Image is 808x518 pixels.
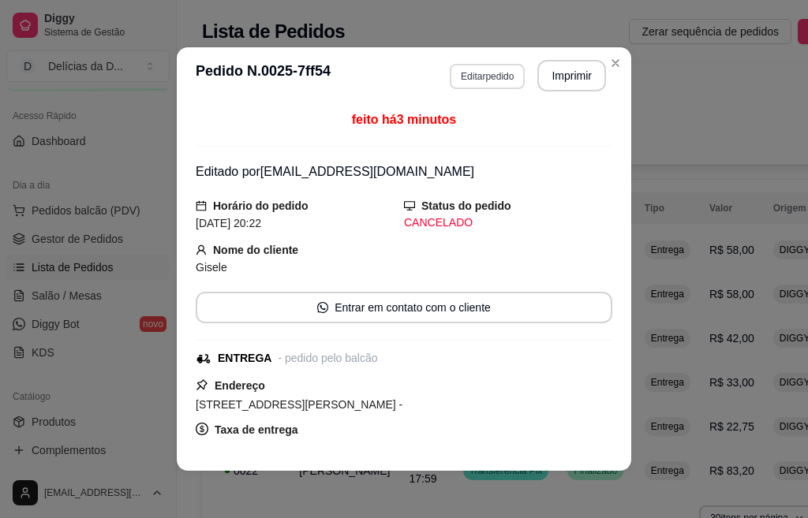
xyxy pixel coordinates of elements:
[317,302,328,313] span: whats-app
[196,244,207,255] span: user
[213,199,309,212] strong: Horário do pedido
[213,244,298,256] strong: Nome do cliente
[196,292,612,323] button: whats-appEntrar em contato com o cliente
[196,217,261,229] span: [DATE] 20:22
[196,378,208,391] span: pushpin
[421,199,511,212] strong: Status do pedido
[196,423,208,435] span: dollar
[352,113,456,126] span: feito há 3 minutos
[278,350,377,367] div: - pedido pelo balcão
[196,261,227,274] span: Gisele
[404,214,612,231] div: CANCELADO
[537,60,606,91] button: Imprimir
[218,350,271,367] div: ENTREGA
[196,60,331,91] h3: Pedido N. 0025-7ff54
[215,423,298,436] strong: Taxa de entrega
[196,165,474,178] span: Editado por [EMAIL_ADDRESS][DOMAIN_NAME]
[196,200,207,211] span: calendar
[450,64,525,89] button: Editarpedido
[603,50,628,76] button: Close
[215,379,265,392] strong: Endereço
[404,200,415,211] span: desktop
[196,398,402,411] span: [STREET_ADDRESS][PERSON_NAME] -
